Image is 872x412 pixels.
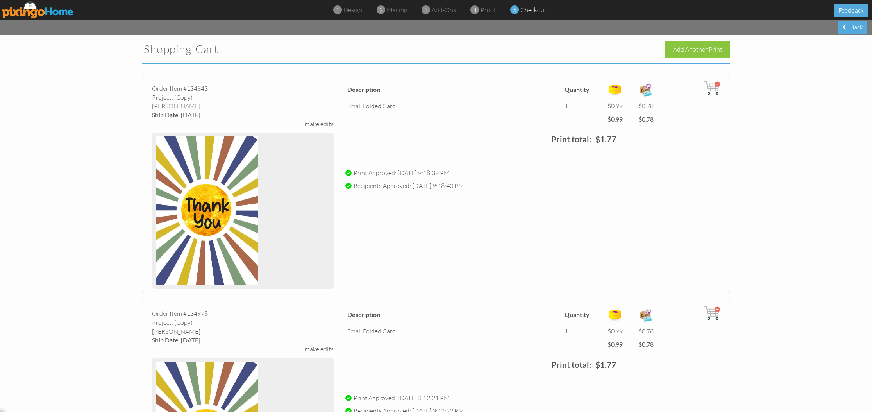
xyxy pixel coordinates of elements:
[152,111,200,118] span: Ship Date: [DATE]
[156,136,258,285] img: 134843-1-1755567234870-2442c1587fcab5b8-qa.jpg
[608,340,623,348] strong: $0.99
[152,318,334,327] div: Project: (copy)
[152,102,334,111] div: [PERSON_NAME]
[704,80,720,96] img: cart.svg
[607,82,623,98] img: points-icon.png
[379,5,383,14] span: 2
[345,305,563,325] th: Description
[638,307,654,323] img: expense-icon.png
[608,115,623,123] strong: $0.99
[345,125,594,153] td: Print total:
[563,305,593,325] th: Quantity
[424,5,428,14] span: 3
[345,100,563,113] td: small folded card
[152,93,334,102] div: Project: (copy)
[336,5,340,14] span: 1
[343,6,362,14] span: design
[473,5,477,14] span: 4
[593,325,624,338] td: $0.99
[481,6,496,14] span: proof
[152,336,200,344] span: Ship Date: [DATE]
[345,325,563,338] td: small folded card
[595,360,616,369] strong: $1.77
[593,100,624,113] td: $0.99
[625,100,656,113] td: $0.78
[513,5,516,14] span: 5
[834,4,868,17] button: Feedback
[638,115,654,123] strong: $0.78
[563,80,593,100] th: Quantity
[838,21,867,34] div: Back
[625,325,656,338] td: $0.78
[595,134,616,144] strong: $1.77
[387,6,407,14] span: mailing
[563,325,593,338] td: 1
[144,43,428,56] h2: Shopping Cart
[152,327,334,336] div: [PERSON_NAME]
[152,84,334,93] div: Order Item #134843
[354,168,450,177] span: Print Approved: [DATE] 9:18:39 PM
[2,1,74,18] img: pixingo logo
[354,394,450,402] span: Print Approved: [DATE] 3:12:21 PM
[520,6,547,14] span: checkout
[665,41,730,58] div: Add Another Print
[354,181,464,190] span: Recipients Approved: [DATE] 9:18:40 PM
[305,120,334,129] div: make edits
[305,345,334,354] div: make edits
[345,351,594,378] td: Print total:
[152,309,334,318] div: Order Item #134978
[345,80,563,100] th: Description
[607,307,623,323] img: points-icon.png
[563,100,593,113] td: 1
[704,305,720,321] img: cart.svg
[432,6,456,14] span: add-ons
[638,340,654,348] strong: $0.78
[638,82,654,98] img: expense-icon.png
